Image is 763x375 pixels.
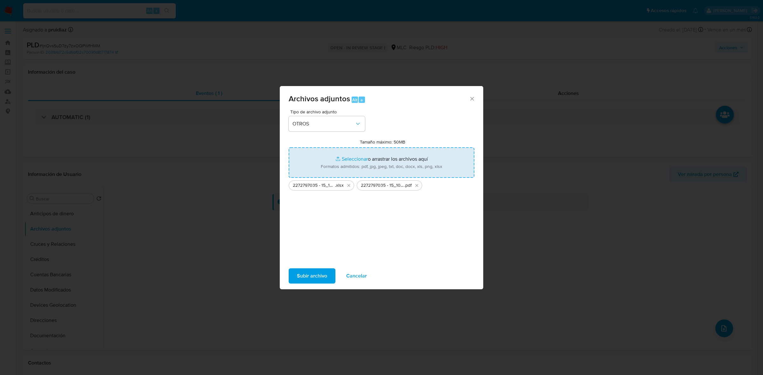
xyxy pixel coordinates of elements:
[404,182,412,189] span: .pdf
[361,97,363,103] span: a
[297,269,327,283] span: Subir archivo
[289,116,365,131] button: OTROS
[345,182,353,189] button: Eliminar 2272797035 - 15_10_2025.xlsx
[361,182,404,189] span: 2272797035 - 15_10_2025
[289,178,474,191] ul: Archivos seleccionados
[293,182,335,189] span: 2272797035 - 15_10_2025
[413,182,421,189] button: Eliminar 2272797035 - 15_10_2025.pdf
[289,93,350,104] span: Archivos adjuntos
[346,269,367,283] span: Cancelar
[360,139,405,145] label: Tamaño máximo: 50MB
[290,110,367,114] span: Tipo de archivo adjunto
[338,268,375,284] button: Cancelar
[352,97,357,103] span: Alt
[289,268,335,284] button: Subir archivo
[469,96,475,101] button: Cerrar
[335,182,344,189] span: .xlsx
[292,121,355,127] span: OTROS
